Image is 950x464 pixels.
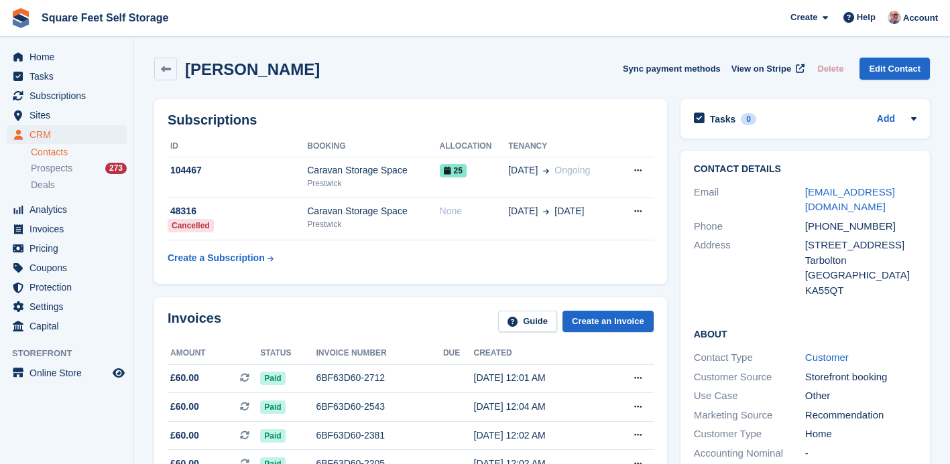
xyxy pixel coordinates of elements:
[307,218,439,230] div: Prestwick
[7,317,127,335] a: menu
[474,343,603,364] th: Created
[31,162,72,175] span: Prospects
[7,220,127,238] a: menu
[168,219,214,232] div: Cancelled
[805,186,895,213] a: [EMAIL_ADDRESS][DOMAIN_NAME]
[260,343,316,364] th: Status
[168,246,274,270] a: Create a Subscription
[105,163,127,174] div: 273
[168,251,265,265] div: Create a Subscription
[31,161,127,175] a: Prospects 273
[31,178,127,192] a: Deals
[508,163,538,177] span: [DATE]
[170,400,199,414] span: £60.00
[694,408,805,423] div: Marketing Source
[307,163,439,177] div: Caravan Storage Space
[260,372,285,385] span: Paid
[36,7,174,29] a: Square Feet Self Storage
[554,165,590,175] span: Ongoing
[29,125,110,144] span: CRM
[168,163,307,177] div: 104467
[7,67,127,86] a: menu
[726,58,807,80] a: View on Stripe
[170,429,199,443] span: £60.00
[440,204,509,218] div: None
[805,238,916,253] div: [STREET_ADDRESS]
[185,60,320,78] h2: [PERSON_NAME]
[877,112,895,127] a: Add
[29,220,110,238] span: Invoices
[29,86,110,105] span: Subscriptions
[29,278,110,297] span: Protection
[888,11,901,24] img: David Greer
[31,179,55,191] span: Deals
[731,62,791,76] span: View on Stripe
[307,204,439,218] div: Caravan Storage Space
[316,343,443,364] th: Invoice number
[31,146,127,159] a: Contacts
[508,204,538,218] span: [DATE]
[316,429,443,443] div: 6BF63D60-2381
[307,136,439,157] th: Booking
[7,297,127,316] a: menu
[474,371,603,385] div: [DATE] 12:01 AM
[694,427,805,442] div: Customer Type
[7,200,127,219] a: menu
[29,297,110,316] span: Settings
[694,185,805,215] div: Email
[260,400,285,414] span: Paid
[694,219,805,234] div: Phone
[111,365,127,381] a: Preview store
[508,136,616,157] th: Tenancy
[694,238,805,298] div: Address
[474,429,603,443] div: [DATE] 12:02 AM
[168,311,221,333] h2: Invoices
[29,67,110,86] span: Tasks
[307,177,439,189] div: Prestwick
[474,400,603,414] div: [DATE] 12:04 AM
[812,58,849,80] button: Delete
[805,219,916,234] div: [PHONE_NUMBER]
[170,371,199,385] span: £60.00
[168,343,260,364] th: Amount
[443,343,474,364] th: Due
[805,253,916,268] div: Tarbolton
[7,106,127,125] a: menu
[805,370,916,385] div: Storefront booking
[694,388,805,404] div: Use Case
[260,429,285,443] span: Paid
[857,11,876,24] span: Help
[7,86,127,105] a: menu
[29,239,110,258] span: Pricing
[805,427,916,442] div: Home
[29,317,110,335] span: Capital
[7,239,127,258] a: menu
[498,311,557,333] a: Guide
[440,136,509,157] th: Allocation
[29,364,110,382] span: Online Store
[694,350,805,366] div: Contact Type
[29,200,110,219] span: Analytics
[710,113,736,125] h2: Tasks
[168,112,654,128] h2: Subscriptions
[11,8,31,28] img: stora-icon-8386f47178a22dfd0bd8f6a31ec36ba5ce8667c1dd55bd0f319d3a0aa187defe.svg
[440,164,467,177] span: 25
[859,58,930,80] a: Edit Contact
[316,371,443,385] div: 6BF63D60-2712
[7,278,127,297] a: menu
[903,11,938,25] span: Account
[805,408,916,423] div: Recommendation
[7,258,127,277] a: menu
[29,258,110,277] span: Coupons
[805,268,916,283] div: [GEOGRAPHIC_DATA]
[694,370,805,385] div: Customer Source
[7,48,127,66] a: menu
[7,364,127,382] a: menu
[805,388,916,404] div: Other
[316,400,443,414] div: 6BF63D60-2543
[12,347,133,360] span: Storefront
[29,106,110,125] span: Sites
[790,11,817,24] span: Create
[623,58,721,80] button: Sync payment methods
[168,204,307,218] div: 48316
